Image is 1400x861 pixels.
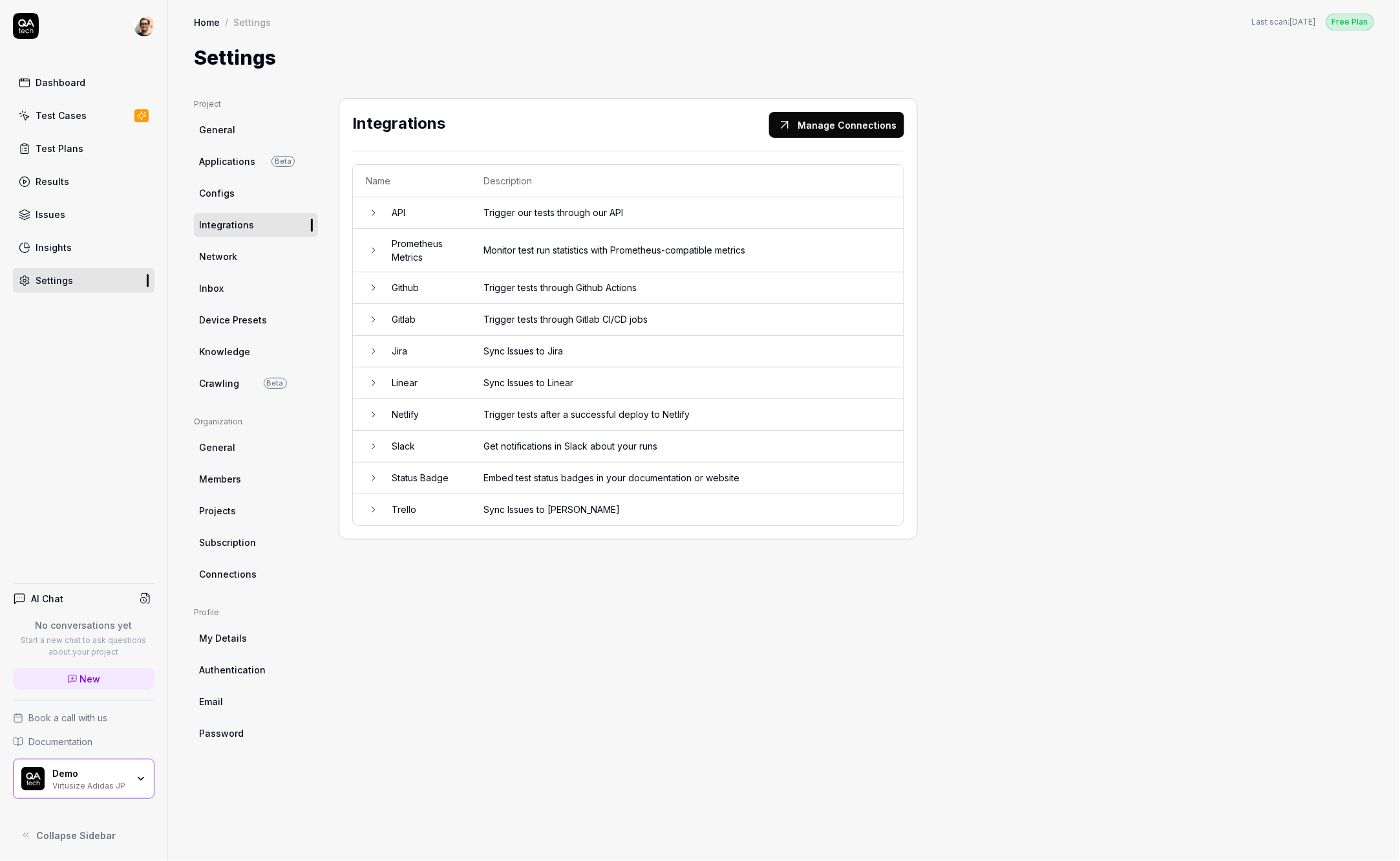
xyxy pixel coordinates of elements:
[13,202,154,227] a: Issues
[28,711,107,725] span: Book a call with us
[379,336,471,367] td: Jira
[80,672,101,686] span: New
[199,345,250,358] span: Knowledge
[471,229,904,272] td: Monitor test run statistics with Prometheus-compatible metrics
[199,186,235,200] span: Configs
[199,155,255,168] span: Applications
[194,467,318,491] a: Members
[471,165,904,197] th: Description
[379,197,471,229] td: API
[36,274,73,287] div: Settings
[199,631,247,645] span: My Details
[13,268,154,293] a: Settings
[194,245,318,268] a: Network
[194,340,318,364] a: Knowledge
[264,378,287,389] span: Beta
[379,494,471,525] td: Trello
[194,149,318,173] a: ApplicationsBeta
[471,367,904,399] td: Sync Issues to Linear
[28,735,92,748] span: Documentation
[13,169,154,194] a: Results
[471,494,904,525] td: Sync Issues to [PERSON_NAME]
[31,592,63,605] h4: AI Chat
[13,70,154,95] a: Dashboard
[199,472,241,486] span: Members
[199,281,224,295] span: Inbox
[194,276,318,300] a: Inbox
[199,695,223,708] span: Email
[194,690,318,714] a: Email
[194,562,318,586] a: Connections
[194,98,318,110] div: Project
[36,109,87,122] div: Test Cases
[379,229,471,272] td: Prometheus Metrics
[199,567,257,581] span: Connections
[194,435,318,459] a: General
[199,218,254,232] span: Integrations
[471,463,904,494] td: Embed test status badges in your documentation or website
[199,536,256,549] span: Subscription
[233,16,271,28] div: Settings
[194,371,318,395] a: CrawlingBeta
[194,416,318,428] div: Organization
[471,197,904,229] td: Trigger our tests through our API
[379,463,471,494] td: Status Badge
[194,118,318,142] a: General
[1290,17,1316,27] time: [DATE]
[353,165,471,197] th: Name
[225,16,228,28] div: /
[379,367,471,399] td: Linear
[36,175,69,188] div: Results
[13,136,154,161] a: Test Plans
[194,499,318,523] a: Projects
[36,142,83,155] div: Test Plans
[1252,16,1316,28] button: Last scan:[DATE]
[194,530,318,554] a: Subscription
[194,721,318,745] a: Password
[199,313,267,327] span: Device Presets
[199,376,239,390] span: Crawling
[199,504,236,518] span: Projects
[13,759,154,799] button: Demo LogoDemoVirtusize Adidas JP
[194,626,318,650] a: My Details
[199,123,235,136] span: General
[199,726,244,740] span: Password
[194,213,318,237] a: Integrations
[471,304,904,336] td: Trigger tests through Gitlab CI/CD jobs
[36,76,85,89] div: Dashboard
[471,336,904,367] td: Sync Issues to Jira
[13,235,154,260] a: Insights
[471,399,904,431] td: Trigger tests after a successful deploy to Netlify
[13,735,154,748] a: Documentation
[194,181,318,205] a: Configs
[52,779,127,790] div: Virtusize Adidas JP
[379,431,471,463] td: Slack
[194,308,318,332] a: Device Presets
[36,829,116,842] span: Collapse Sidebar
[194,658,318,682] a: Authentication
[13,635,154,658] p: Start a new chat to ask questions about your project
[13,668,154,690] a: New
[13,103,154,128] a: Test Cases
[1326,13,1374,30] a: Free Plan
[352,112,764,138] h2: Integrations
[769,112,904,138] button: Manage Connections
[1252,16,1316,28] span: Last scan:
[36,241,72,254] div: Insights
[271,156,295,167] span: Beta
[471,272,904,304] td: Trigger tests through Github Actions
[13,822,154,848] button: Collapse Sidebar
[199,250,237,263] span: Network
[194,43,276,72] h1: Settings
[13,711,154,725] a: Book a call with us
[134,16,154,36] img: 704fe57e-bae9-4a0d-8bcb-c4203d9f0bb2.jpeg
[199,441,235,454] span: General
[194,607,318,618] div: Profile
[471,431,904,463] td: Get notifications in Slack about your runs
[194,16,220,28] a: Home
[13,618,154,632] p: No conversations yet
[379,399,471,431] td: Netlify
[21,767,45,790] img: Demo Logo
